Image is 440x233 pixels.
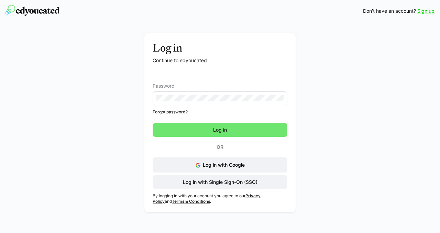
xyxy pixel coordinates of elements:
img: edyoucated [5,5,60,16]
span: Password [153,83,175,89]
span: Log in with Single Sign-On (SSO) [182,179,258,186]
a: Sign up [417,8,434,14]
button: Log in with Single Sign-On (SSO) [153,175,287,189]
p: Continue to edyoucated [153,57,287,64]
button: Log in [153,123,287,137]
a: Forgot password? [153,109,287,115]
a: Privacy Policy [153,193,261,204]
p: Or [203,142,237,152]
span: Don't have an account? [363,8,416,14]
span: Log in [212,126,228,133]
button: Log in with Google [153,157,287,173]
p: By logging in with your account you agree to our and . [153,193,287,204]
span: Log in with Google [203,162,245,168]
h3: Log in [153,41,287,54]
a: Terms & Conditions [172,199,210,204]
